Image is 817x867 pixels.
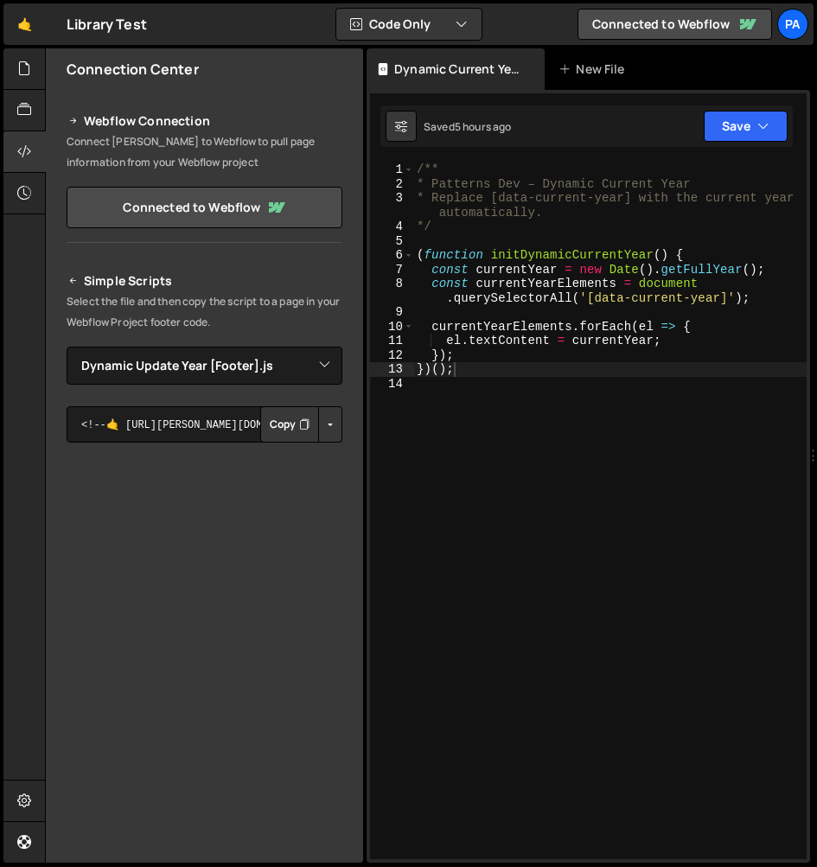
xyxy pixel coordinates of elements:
textarea: <!--🤙 [URL][PERSON_NAME][DOMAIN_NAME]> <script>document.addEventListener("DOMContentLoaded", func... [67,406,342,443]
div: Dynamic Current Year.js [394,61,524,78]
a: 🤙 [3,3,46,45]
button: Copy [260,406,319,443]
iframe: YouTube video player [67,471,344,627]
div: 11 [370,334,414,348]
div: 13 [370,362,414,377]
div: Saved [424,119,512,134]
a: Pa [777,9,808,40]
div: New File [558,61,631,78]
div: Button group with nested dropdown [260,406,342,443]
p: Connect [PERSON_NAME] to Webflow to pull page information from your Webflow project [67,131,342,173]
div: 5 [370,234,414,249]
a: Connected to Webflow [67,187,342,228]
div: 7 [370,263,414,277]
div: 4 [370,220,414,234]
h2: Connection Center [67,60,199,79]
div: 12 [370,348,414,363]
iframe: YouTube video player [67,638,344,794]
h2: Simple Scripts [67,271,342,291]
div: 8 [370,277,414,305]
div: 10 [370,320,414,335]
div: Library Test [67,14,147,35]
div: 14 [370,377,414,392]
button: Save [704,111,788,142]
div: 9 [370,305,414,320]
div: 3 [370,191,414,220]
button: Code Only [336,9,482,40]
div: 5 hours ago [455,119,512,134]
p: Select the file and then copy the script to a page in your Webflow Project footer code. [67,291,342,333]
div: 1 [370,163,414,177]
div: 2 [370,177,414,192]
a: Connected to Webflow [578,9,772,40]
div: 6 [370,248,414,263]
h2: Webflow Connection [67,111,342,131]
